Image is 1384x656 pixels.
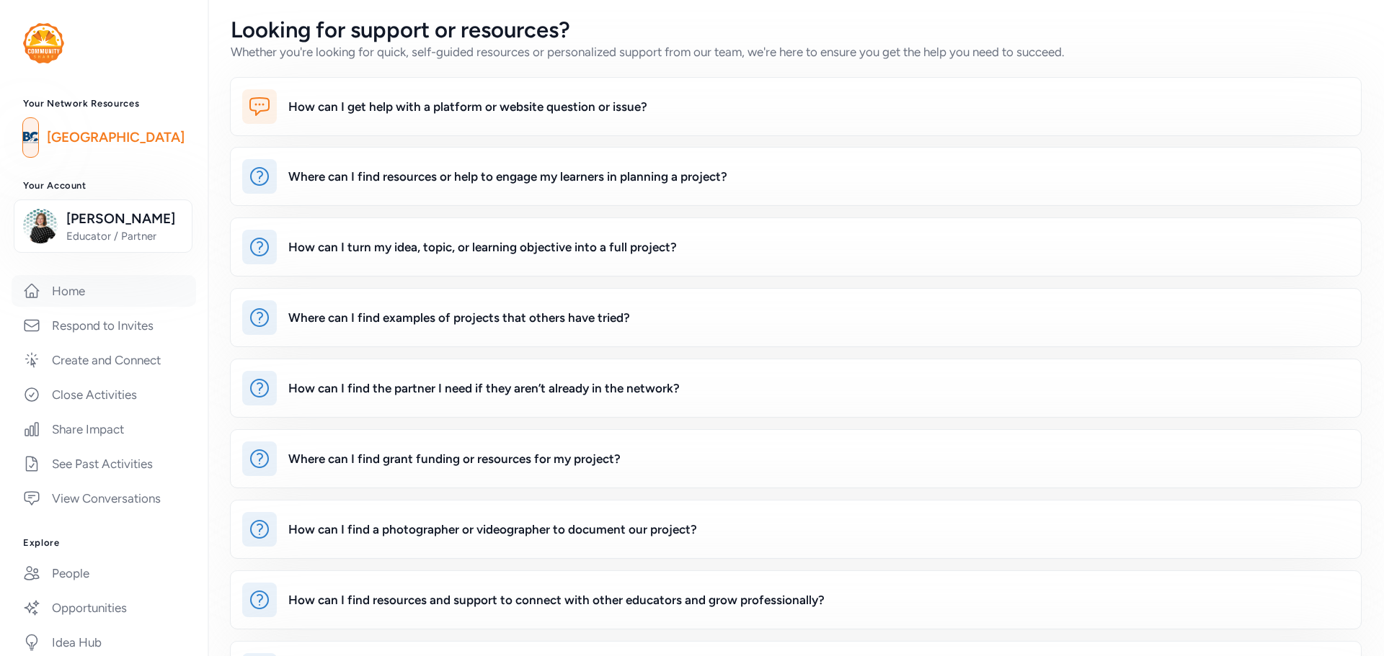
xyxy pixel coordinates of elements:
[288,168,727,185] div: Where can I find resources or help to engage my learners in planning a project?
[23,98,185,109] h3: Your Network Resources
[12,448,196,480] a: See Past Activities
[66,209,183,229] span: [PERSON_NAME]
[12,482,196,514] a: View Conversations
[12,310,196,341] a: Respond to Invites
[288,379,680,397] div: How can I find the partner I need if they aren’t already in the network?
[23,180,185,192] h3: Your Account
[23,537,185,549] h3: Explore
[12,379,196,410] a: Close Activities
[288,450,621,467] div: Where can I find grant funding or resources for my project?
[288,309,630,326] div: Where can I find examples of projects that others have tried?
[288,238,677,256] div: How can I turn my idea, topic, or learning objective into a full project?
[288,591,825,608] div: How can I find resources and support to connect with other educators and grow professionally?
[12,344,196,376] a: Create and Connect
[12,275,196,307] a: Home
[288,521,697,538] div: How can I find a photographer or videographer to document our project?
[231,17,1065,43] h2: Looking for support or resources?
[14,199,192,253] button: [PERSON_NAME]Educator / Partner
[288,98,647,115] div: How can I get help with a platform or website question or issue?
[12,557,196,589] a: People
[66,229,183,243] span: Educator / Partner
[12,592,196,624] a: Opportunities
[12,413,196,445] a: Share Impact
[23,122,38,153] img: logo
[23,23,64,63] img: logo
[231,43,1065,60] div: Whether you're looking for quick, self-guided resources or personalized support from our team, we...
[47,127,185,148] a: [GEOGRAPHIC_DATA]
